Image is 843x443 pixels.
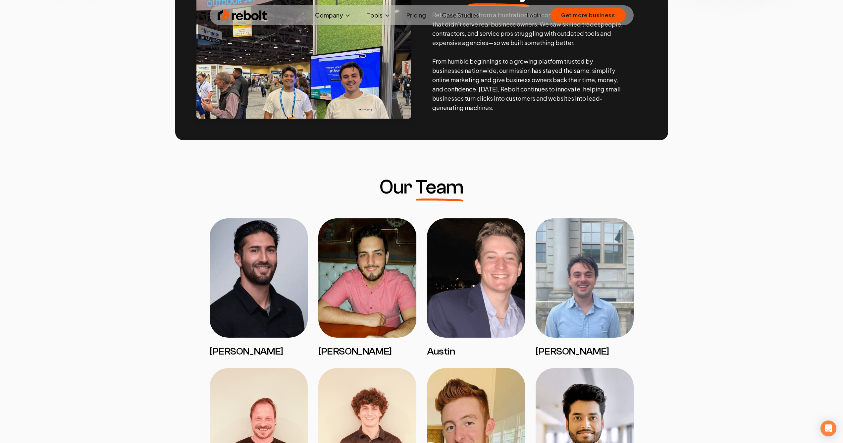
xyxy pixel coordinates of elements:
h3: Our [380,177,463,197]
button: Company [310,9,356,22]
p: Rebolt was born from a frustration with complex marketing solutions that didn't serve real busine... [432,10,623,112]
div: Open Intercom Messenger [820,420,836,436]
a: Pricing [401,9,431,22]
img: Anthony [536,218,634,338]
span: Team [415,177,463,197]
button: Tools [362,9,396,22]
a: Case Studies [437,9,484,22]
img: James [210,218,308,338]
h3: [PERSON_NAME] [536,346,634,358]
h3: Austin [427,346,525,358]
img: Rebolt Logo [218,9,267,22]
button: Get more business [551,8,626,23]
img: Austin [427,218,525,338]
h3: [PERSON_NAME] [318,346,416,358]
img: Santiago [318,218,416,338]
h3: [PERSON_NAME] [210,346,308,358]
a: Login [527,11,541,19]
